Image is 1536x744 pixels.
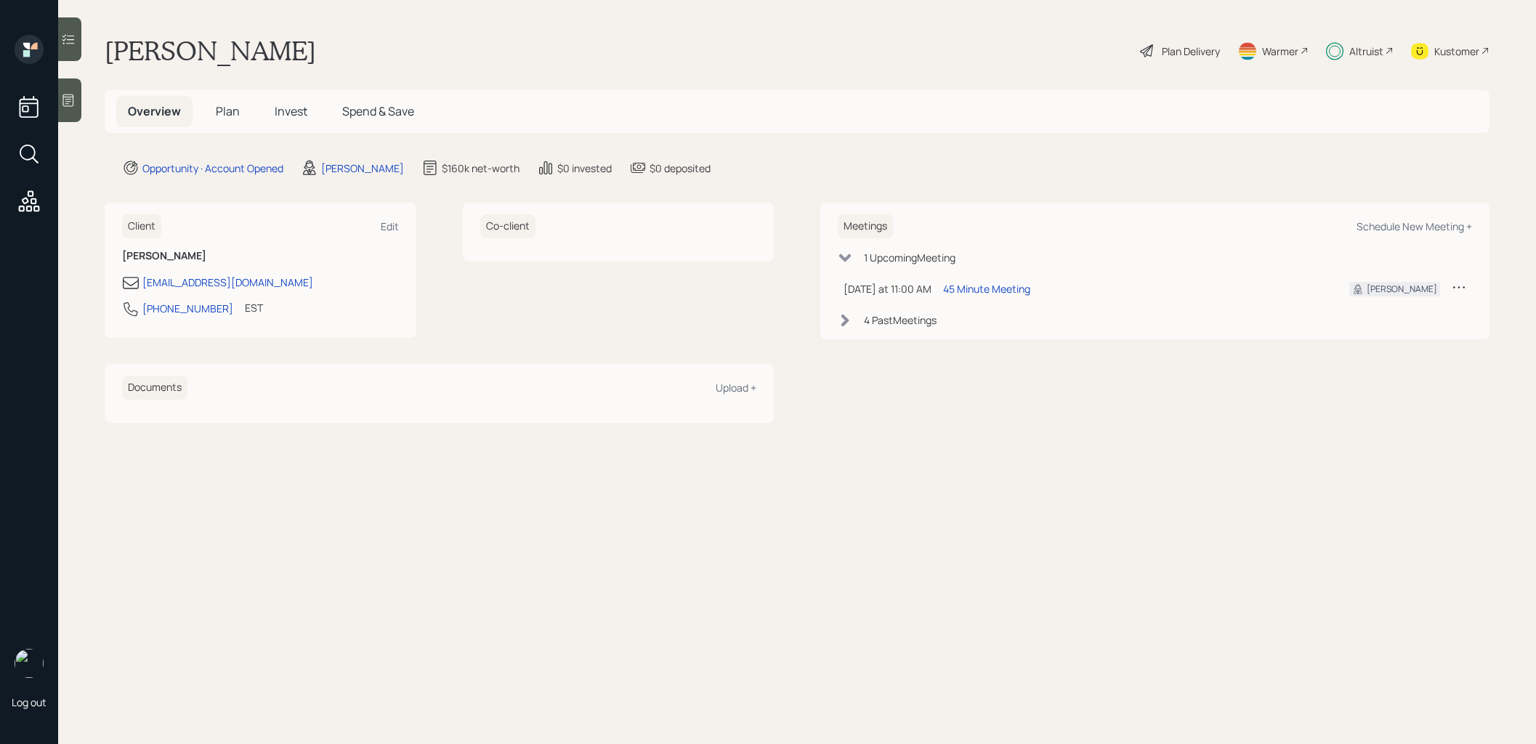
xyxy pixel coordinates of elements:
[1349,44,1383,59] div: Altruist
[122,376,187,400] h6: Documents
[1357,219,1472,233] div: Schedule New Meeting +
[245,300,263,315] div: EST
[342,103,414,119] span: Spend & Save
[122,250,399,262] h6: [PERSON_NAME]
[557,161,612,176] div: $0 invested
[1367,283,1437,296] div: [PERSON_NAME]
[650,161,711,176] div: $0 deposited
[1262,44,1298,59] div: Warmer
[844,281,931,296] div: [DATE] at 11:00 AM
[1434,44,1479,59] div: Kustomer
[1162,44,1220,59] div: Plan Delivery
[864,250,955,265] div: 1 Upcoming Meeting
[122,214,161,238] h6: Client
[142,161,283,176] div: Opportunity · Account Opened
[275,103,307,119] span: Invest
[321,161,404,176] div: [PERSON_NAME]
[142,275,313,290] div: [EMAIL_ADDRESS][DOMAIN_NAME]
[15,649,44,678] img: treva-nostdahl-headshot.png
[838,214,893,238] h6: Meetings
[943,281,1030,296] div: 45 Minute Meeting
[128,103,181,119] span: Overview
[12,695,47,709] div: Log out
[442,161,520,176] div: $160k net-worth
[864,312,937,328] div: 4 Past Meeting s
[142,301,233,316] div: [PHONE_NUMBER]
[381,219,399,233] div: Edit
[480,214,535,238] h6: Co-client
[716,381,756,395] div: Upload +
[105,35,316,67] h1: [PERSON_NAME]
[216,103,240,119] span: Plan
